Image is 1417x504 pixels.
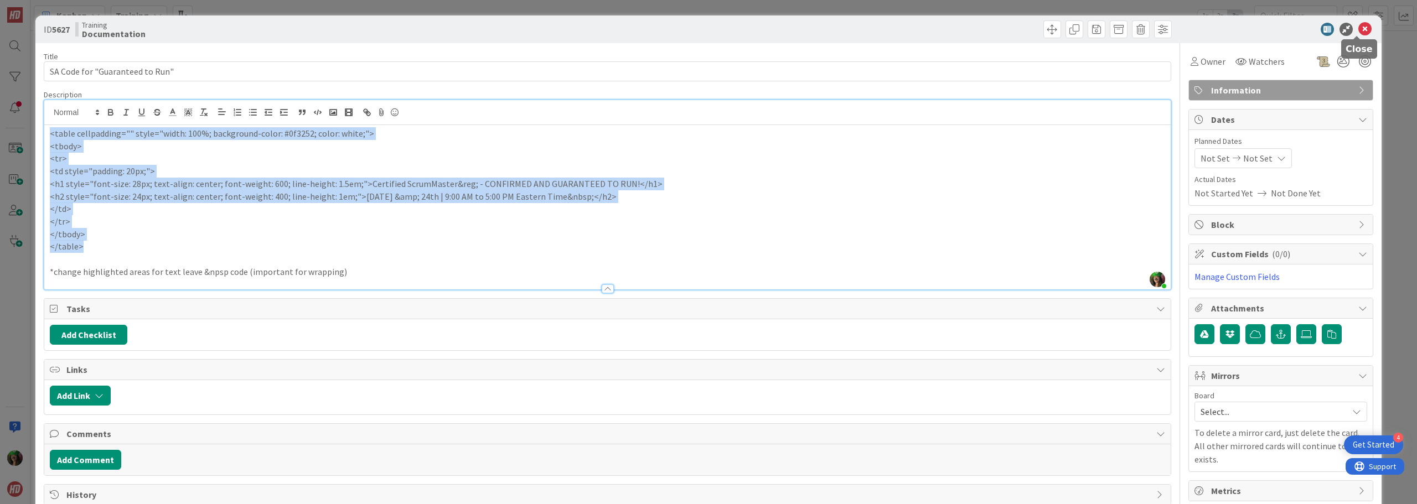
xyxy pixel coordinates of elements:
[44,23,70,36] span: ID
[66,302,1151,315] span: Tasks
[50,152,1165,165] p: <tr>
[66,488,1151,501] span: History
[50,386,111,406] button: Add Link
[1150,272,1165,287] img: zMbp8UmSkcuFrGHA6WMwLokxENeDinhm.jpg
[1211,113,1353,126] span: Dates
[1194,426,1367,466] p: To delete a mirror card, just delete the card. All other mirrored cards will continue to exists.
[44,61,1171,81] input: type card name here...
[50,450,121,470] button: Add Comment
[44,51,58,61] label: Title
[50,178,1165,190] p: <h1 style="font-size: 28px; text-align: center; font-weight: 600; line-height: 1.5em;">Certified ...
[1194,186,1253,200] span: Not Started Yet
[1211,84,1353,97] span: Information
[1249,55,1285,68] span: Watchers
[1201,55,1225,68] span: Owner
[82,29,146,38] b: Documentation
[50,202,1165,215] p: </td>
[1243,152,1273,165] span: Not Set
[50,140,1165,153] p: <tbody>
[50,127,1165,140] p: <table cellpadding="" style="width: 100%; background-color: #0f3252; color: white;">
[50,215,1165,228] p: </tr>
[52,24,70,35] b: 5627
[1201,404,1342,419] span: Select...
[44,90,82,100] span: Description
[1353,439,1394,450] div: Get Started
[1201,152,1230,165] span: Not Set
[1211,247,1353,261] span: Custom Fields
[1211,302,1353,315] span: Attachments
[1344,435,1403,454] div: Open Get Started checklist, remaining modules: 4
[50,266,1165,278] p: *change highlighted areas for text leave &npsp code (important for wrapping)
[1194,392,1214,399] span: Board
[50,325,127,345] button: Add Checklist
[1194,174,1367,185] span: Actual Dates
[50,165,1165,178] p: <td style="padding: 20px;">
[1346,44,1373,54] h5: Close
[23,2,50,15] span: Support
[1211,369,1353,382] span: Mirrors
[1211,484,1353,497] span: Metrics
[66,427,1151,440] span: Comments
[1393,433,1403,443] div: 4
[1271,186,1321,200] span: Not Done Yet
[50,228,1165,241] p: </tbody>
[50,190,1165,203] p: <h2 style="font-size: 24px; text-align: center; font-weight: 400; line-height: 1em;">[DATE] &amp;...
[50,240,1165,253] p: </table>
[1194,271,1280,282] a: Manage Custom Fields
[1211,218,1353,231] span: Block
[82,20,146,29] span: Training
[66,363,1151,376] span: Links
[1272,248,1290,259] span: ( 0/0 )
[1194,136,1367,147] span: Planned Dates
